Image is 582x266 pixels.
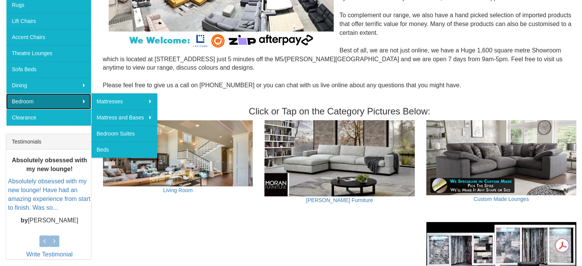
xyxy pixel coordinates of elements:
[264,120,415,196] img: Moran Furniture
[21,217,28,224] b: by
[91,126,158,142] a: Bedroom Suites
[6,13,91,29] a: Lift Chairs
[8,178,90,211] a: Absolutely obsessed with my new lounge! Have had an amazing experience from start to finish. Was ...
[6,109,91,126] a: Clearance
[6,93,91,109] a: Bedroom
[8,216,91,225] p: [PERSON_NAME]
[91,109,158,126] a: Mattress and Bases
[91,142,158,158] a: Beds
[306,197,373,203] a: [PERSON_NAME] Furniture
[103,106,577,116] h3: Click or Tap on the Category Pictures Below:
[426,120,577,195] img: Custom Made Lounges
[6,45,91,61] a: Theatre Lounges
[426,222,577,266] img: Rugs
[6,134,91,150] div: Testimonials
[12,157,87,172] b: Absolutely obsessed with my new lounge!
[91,93,158,109] a: Mattresses
[6,77,91,93] a: Dining
[6,61,91,77] a: Sofa Beds
[163,187,193,193] a: Living Room
[26,251,73,258] a: Write Testimonial
[6,29,91,45] a: Accent Chairs
[473,196,529,202] a: Custom Made Lounges
[103,120,253,186] img: Living Room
